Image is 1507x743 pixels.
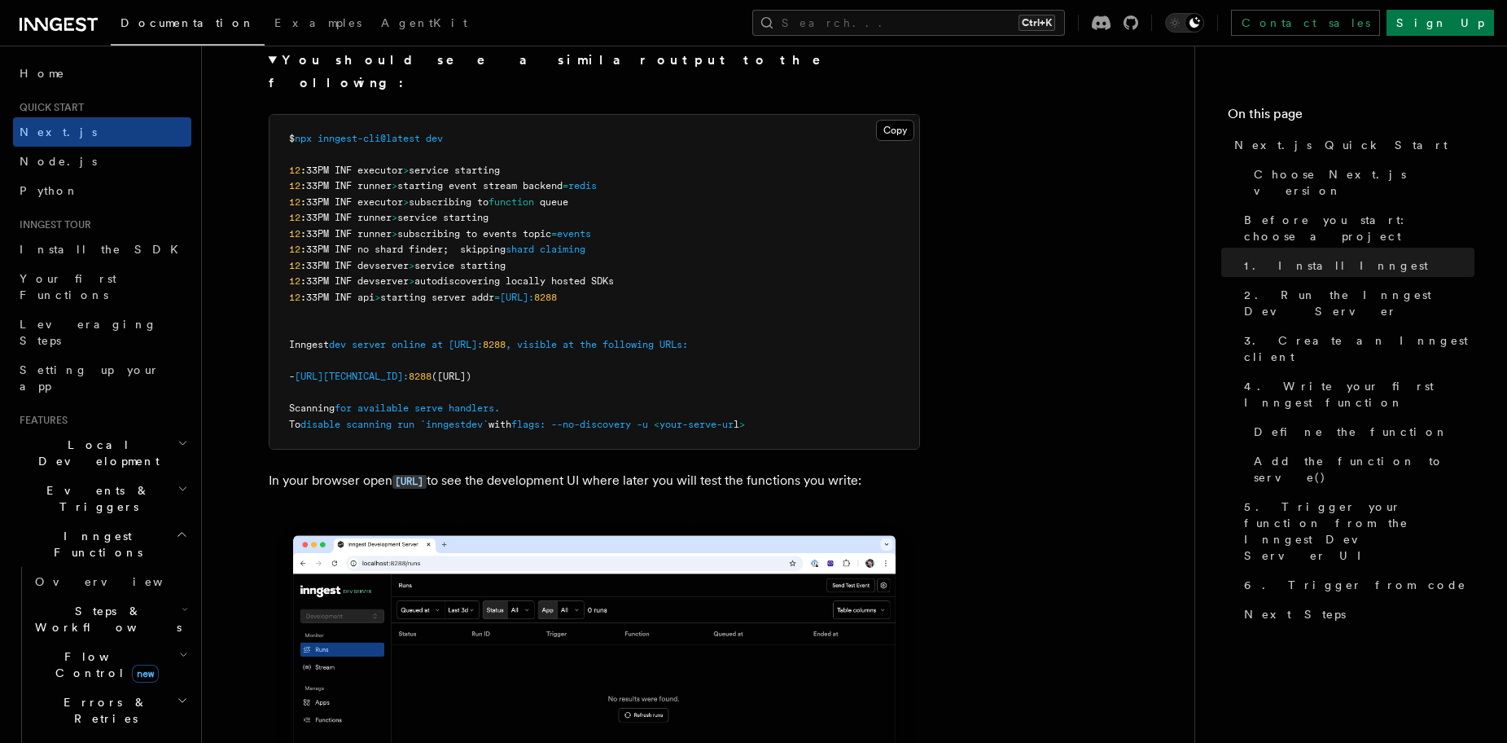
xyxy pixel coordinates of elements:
span: with [488,419,511,430]
span: `inngest [420,419,466,430]
span: 6. Trigger from code [1244,577,1466,593]
span: service starting [397,212,488,223]
a: Documentation [111,5,265,46]
span: Documentation [120,16,255,29]
span: :33PM INF no shard finder; skipping [300,244,506,255]
span: Install the SDK [20,243,188,256]
span: = [494,292,500,303]
span: available [357,402,409,414]
a: Home [13,59,191,88]
span: Flow Control [28,648,179,681]
span: 8288 [483,339,506,350]
a: Examples [265,5,371,44]
span: > [392,228,397,240]
span: service starting [409,165,500,176]
span: 5. Trigger your function from the Inngest Dev Server UI [1244,499,1474,564]
span: Node.js [20,155,97,168]
span: 4. Write your first Inngest function [1244,378,1474,411]
button: Search...Ctrl+K [752,10,1065,36]
span: - [289,371,295,382]
span: for [335,402,352,414]
span: 12 [289,165,300,176]
span: Steps & Workflows [28,603,182,635]
a: Overview [28,567,191,596]
button: Copy [876,120,914,141]
span: Add the function to serve() [1254,453,1474,486]
span: Inngest [289,339,329,350]
a: 1. Install Inngest [1238,251,1474,280]
span: 8288 [534,292,557,303]
span: starting server addr [380,292,494,303]
span: 12 [289,228,300,240]
span: queue [540,196,568,208]
a: 6. Trigger from code [1238,570,1474,600]
span: 12 [289,275,300,287]
a: Define the function [1247,417,1474,446]
span: Local Development [13,437,177,469]
button: Steps & Workflows [28,596,191,642]
a: Node.js [13,147,191,176]
button: Inngest Functions [13,521,191,567]
span: :33PM INF devserver [300,275,409,287]
span: :33PM INF runner [300,180,392,191]
span: 12 [289,180,300,191]
span: Events & Triggers [13,482,177,515]
span: subscribing to events topic [397,228,551,240]
span: scanning [346,419,392,430]
span: claiming [540,244,585,255]
button: Flow Controlnew [28,642,191,688]
span: dev [466,419,483,430]
a: Choose Next.js version [1247,160,1474,205]
span: 1. Install Inngest [1244,257,1428,274]
span: shard [506,244,534,255]
span: Quick start [13,101,84,114]
span: Next.js Quick Start [1234,137,1448,153]
a: Next.js [13,117,191,147]
span: Define the function [1254,424,1448,440]
span: Your first Functions [20,272,116,301]
span: :33PM INF executor [300,196,403,208]
button: Toggle dark mode [1165,13,1204,33]
span: Overview [35,575,203,588]
span: starting event stream backend [397,180,563,191]
span: Inngest Functions [13,528,176,561]
span: [URL]: [500,292,534,303]
span: autodiscovering locally hosted SDKs [414,275,614,287]
summary: You should see a similar output to the following: [269,49,920,95]
span: serve [414,402,443,414]
a: AgentKit [371,5,477,44]
span: :33PM INF runner [300,212,392,223]
span: 12 [289,212,300,223]
span: redis [568,180,597,191]
span: AgentKit [381,16,467,29]
span: :33PM INF executor [300,165,403,176]
span: < [654,419,659,430]
span: dev [329,339,346,350]
span: > [392,180,397,191]
strong: You should see a similar output to the following: [269,52,844,90]
span: > [739,419,745,430]
span: ([URL]) [432,371,471,382]
a: Next Steps [1238,600,1474,629]
a: Leveraging Steps [13,310,191,355]
span: at [432,339,443,350]
span: [URL][TECHNICAL_ID]: [295,371,409,382]
span: Features [13,414,68,427]
span: :33PM INF api [300,292,375,303]
span: dev [426,133,443,144]
h4: On this page [1228,104,1474,130]
span: Next Steps [1244,606,1346,622]
span: server [352,339,386,350]
a: Contact sales [1231,10,1380,36]
a: Your first Functions [13,264,191,310]
span: = [551,228,557,240]
span: service starting [414,260,506,271]
a: Next.js Quick Start [1228,130,1474,160]
span: npx [295,133,312,144]
a: 5. Trigger your function from the Inngest Dev Server UI [1238,492,1474,570]
span: disable [300,419,340,430]
span: Choose Next.js version [1254,166,1474,199]
a: Setting up your app [13,355,191,401]
span: Next.js [20,125,97,138]
span: > [392,212,397,223]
